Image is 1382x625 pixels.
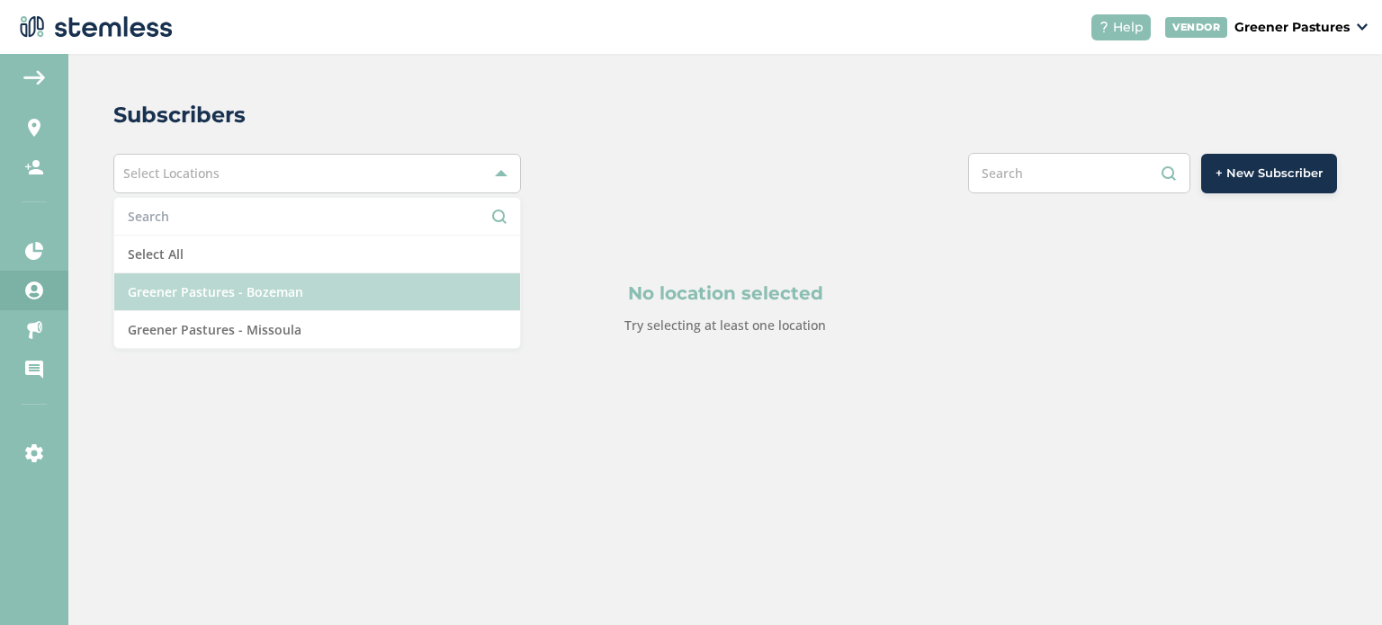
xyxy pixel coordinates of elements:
h2: Subscribers [113,99,246,131]
li: Greener Pastures - Missoula [114,311,520,348]
input: Search [128,207,507,226]
img: logo-dark-0685b13c.svg [14,9,173,45]
p: Greener Pastures [1234,18,1350,37]
p: No location selected [200,280,1251,307]
div: VENDOR [1165,17,1227,38]
span: Help [1113,18,1144,37]
span: Select Locations [123,165,220,182]
img: icon-arrow-back-accent-c549486e.svg [23,70,45,85]
li: Select All [114,236,520,273]
span: + New Subscriber [1216,165,1323,183]
li: Greener Pastures - Bozeman [114,273,520,311]
input: Search [968,153,1190,193]
button: + New Subscriber [1201,154,1337,193]
iframe: Chat Widget [1292,539,1382,625]
img: icon_down-arrow-small-66adaf34.svg [1357,23,1368,31]
img: icon-help-white-03924b79.svg [1099,22,1109,32]
label: Try selecting at least one location [624,317,826,334]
